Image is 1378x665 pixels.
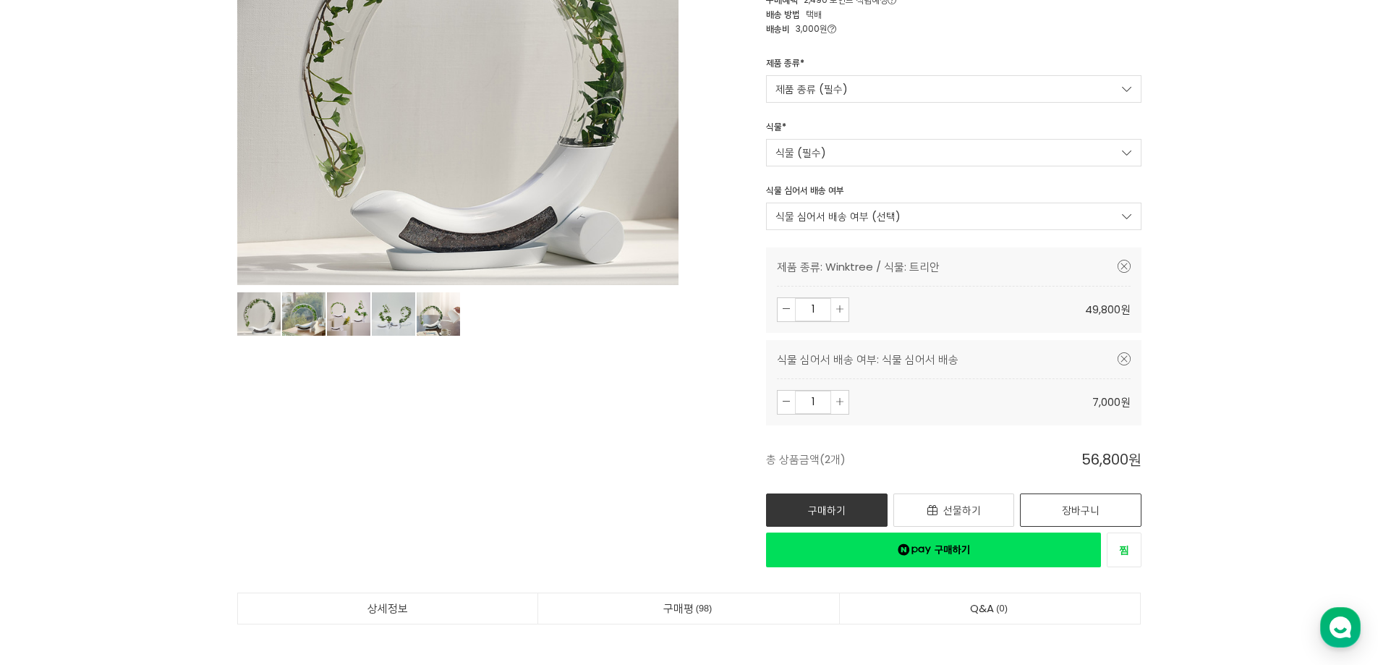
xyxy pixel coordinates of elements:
a: 제품 종류 (필수) [766,75,1141,103]
span: 3,000원 [796,22,836,35]
a: 홈 [4,459,95,495]
span: 56,800원 [980,436,1141,483]
a: 구매하기 [766,494,888,527]
a: 식물 심어서 배송 여부 (선택) [766,203,1141,230]
a: 장바구니 [1020,494,1141,527]
a: Q&A0 [840,593,1141,624]
a: 설정 [187,459,278,495]
span: 선물하기 [943,503,981,517]
div: 제품 종류 [766,56,804,75]
span: 대화 [132,481,150,493]
span: 배송비 [766,22,790,35]
a: 상세정보 [238,593,538,624]
span: 설정 [224,480,241,492]
a: 새창 [766,533,1101,567]
span: 홈 [46,480,54,492]
span: 제품 종류: Winktree / 식물: 트리안 [777,259,940,274]
a: 대화 [95,459,187,495]
span: 식물 심어서 배송 여부: 식물 심어서 배송 [777,352,958,367]
span: 배송 방법 [766,8,800,20]
span: 49,800원 [1085,302,1131,317]
div: 식물 [766,120,786,139]
a: 선물하기 [893,494,1015,527]
div: 식물 심어서 배송 여부 [766,184,844,203]
span: 98 [694,601,715,616]
span: 7,000원 [1092,394,1131,410]
span: 택배 [806,8,822,20]
a: 식물 (필수) [766,139,1141,166]
a: 새창 [1107,533,1141,567]
span: 0 [994,601,1010,616]
span: 총 상품금액(2개) [766,436,980,483]
a: 구매평98 [538,593,839,624]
